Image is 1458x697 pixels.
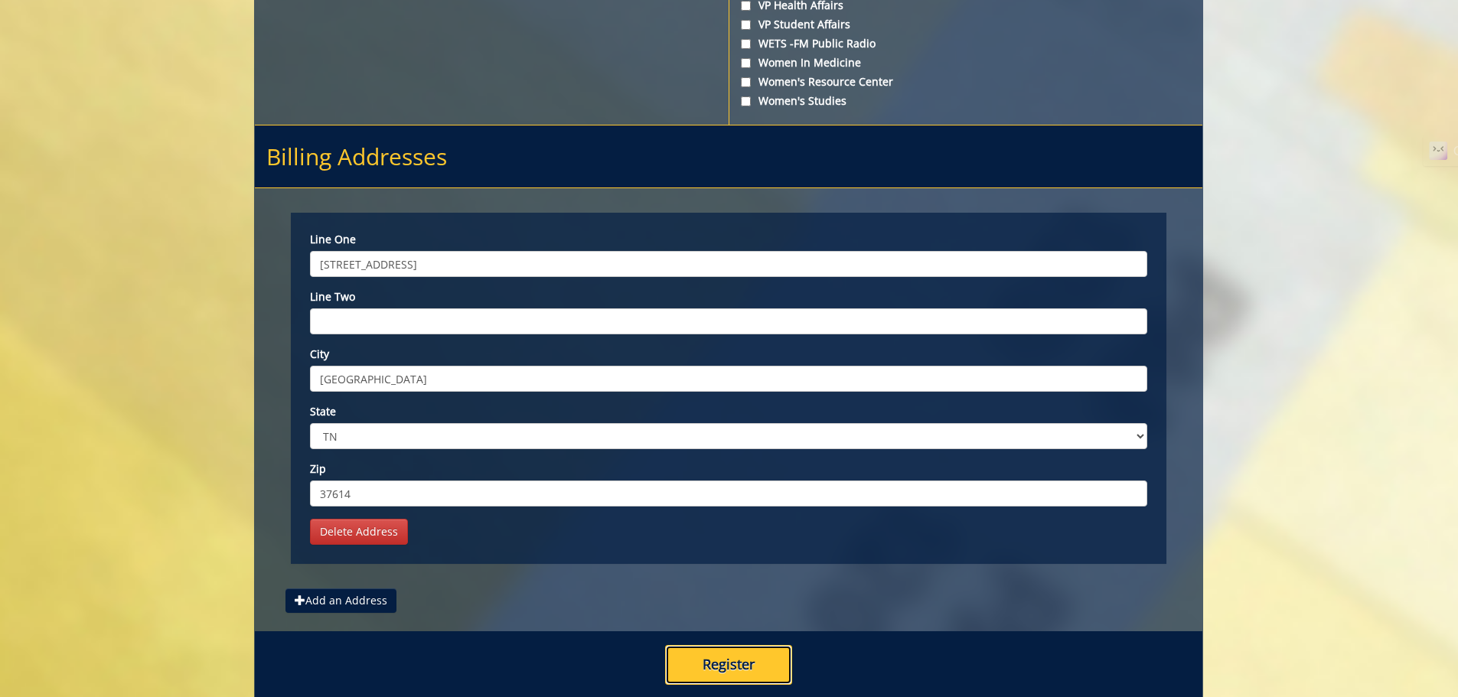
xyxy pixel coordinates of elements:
[310,347,1147,362] label: City
[665,645,792,685] button: Register
[741,36,1191,51] label: WETS -FM Public Radio
[310,519,408,545] a: Delete Address
[255,125,1202,188] h2: Billing Addresses
[741,74,1191,90] label: Women's Resource Center
[741,55,1191,70] label: Women in Medicine
[310,289,1147,305] label: Line two
[310,232,1147,247] label: Line one
[285,588,396,613] button: Add an Address
[310,461,1147,477] label: Zip
[741,93,1191,109] label: Women's Studies
[741,17,1191,32] label: VP Student Affairs
[310,404,1147,419] label: State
